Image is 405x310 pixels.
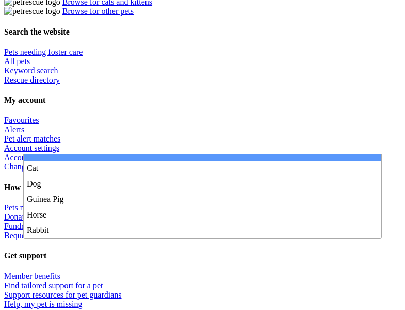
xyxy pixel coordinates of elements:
[4,57,30,66] a: All pets
[24,176,381,192] li: Dog
[4,75,60,84] a: Rescue directory
[4,231,34,240] a: Bequests
[4,66,58,75] a: Keyword search
[4,222,37,230] a: Fundraise
[4,162,62,171] a: Change password
[4,125,24,134] a: Alerts
[62,7,134,16] a: Browse for other pets
[24,223,381,238] li: Rabbit
[24,161,381,176] li: Cat
[4,251,401,260] h4: Get support
[4,272,60,281] a: Member benefits
[4,48,83,56] a: Pets needing foster care
[4,281,103,290] a: Find tailored support for a pet
[4,290,122,299] a: Support resources for pet guardians
[4,153,56,162] a: Account details
[24,207,381,223] li: Horse
[4,96,401,105] h4: My account
[4,144,59,152] a: Account settings
[4,203,83,212] a: Pets needing foster care
[4,183,401,192] h4: How you can help
[4,27,401,37] h4: Search the website
[4,134,60,143] a: Pet alert matches
[4,300,83,308] a: Help, my pet is missing
[24,192,381,207] li: Guinea Pig
[4,116,39,125] a: Favourites
[4,212,28,221] a: Donate
[4,7,60,16] img: petrescue logo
